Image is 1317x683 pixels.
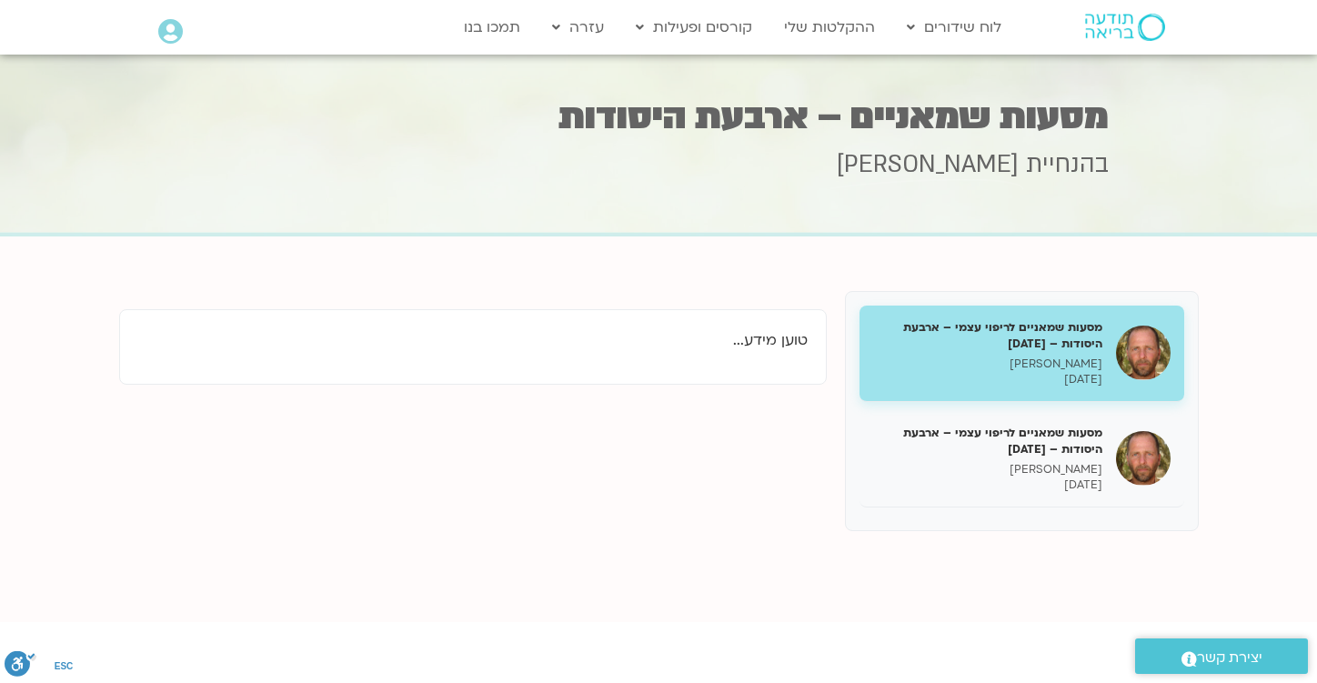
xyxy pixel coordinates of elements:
a: תמכו בנו [455,10,529,45]
p: [PERSON_NAME] [873,462,1102,477]
h5: מסעות שמאניים לריפוי עצמי – ארבעת היסודות – [DATE] [873,319,1102,352]
h5: מסעות שמאניים לריפוי עצמי – ארבעת היסודות – [DATE] [873,425,1102,457]
p: [DATE] [873,477,1102,493]
img: תודעה בריאה [1085,14,1165,41]
h1: מסעות שמאניים – ארבעת היסודות [208,99,1109,135]
a: ההקלטות שלי [775,10,884,45]
a: קורסים ופעילות [627,10,761,45]
img: מסעות שמאניים לריפוי עצמי – ארבעת היסודות – 8.9.25 [1116,431,1171,486]
a: יצירת קשר [1135,638,1308,674]
a: לוח שידורים [898,10,1010,45]
p: [PERSON_NAME] [873,357,1102,372]
p: טוען מידע... [138,328,808,353]
p: [DATE] [873,372,1102,387]
span: יצירת קשר [1197,646,1262,670]
span: בהנחיית [1026,148,1109,181]
a: עזרה [543,10,613,45]
img: מסעות שמאניים לריפוי עצמי – ארבעת היסודות – 1.9.25 [1116,326,1171,380]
